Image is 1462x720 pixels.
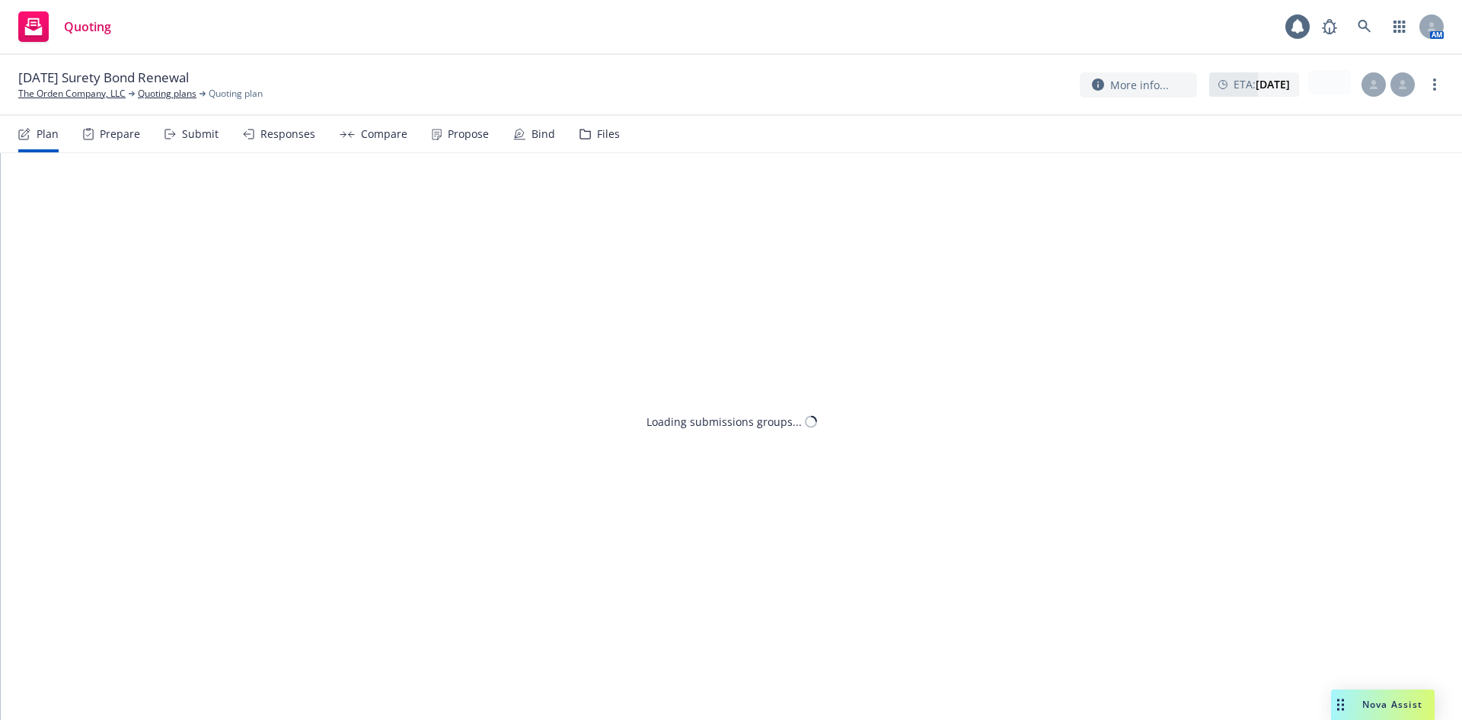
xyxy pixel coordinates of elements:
[1349,11,1380,42] a: Search
[1080,72,1197,98] button: More info...
[138,87,196,101] a: Quoting plans
[18,87,126,101] a: The Orden Company, LLC
[1331,690,1350,720] div: Drag to move
[1314,11,1345,42] a: Report a Bug
[18,69,189,87] span: [DATE] Surety Bond Renewal
[1331,690,1435,720] button: Nova Assist
[646,414,802,430] div: Loading submissions groups...
[597,128,620,140] div: Files
[1234,76,1290,92] span: ETA :
[1425,75,1444,94] a: more
[1110,77,1169,93] span: More info...
[182,128,219,140] div: Submit
[1384,11,1415,42] a: Switch app
[1256,77,1290,91] strong: [DATE]
[209,87,263,101] span: Quoting plan
[260,128,315,140] div: Responses
[64,21,111,33] span: Quoting
[531,128,555,140] div: Bind
[12,5,117,48] a: Quoting
[1362,698,1422,711] span: Nova Assist
[37,128,59,140] div: Plan
[361,128,407,140] div: Compare
[448,128,489,140] div: Propose
[100,128,140,140] div: Prepare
